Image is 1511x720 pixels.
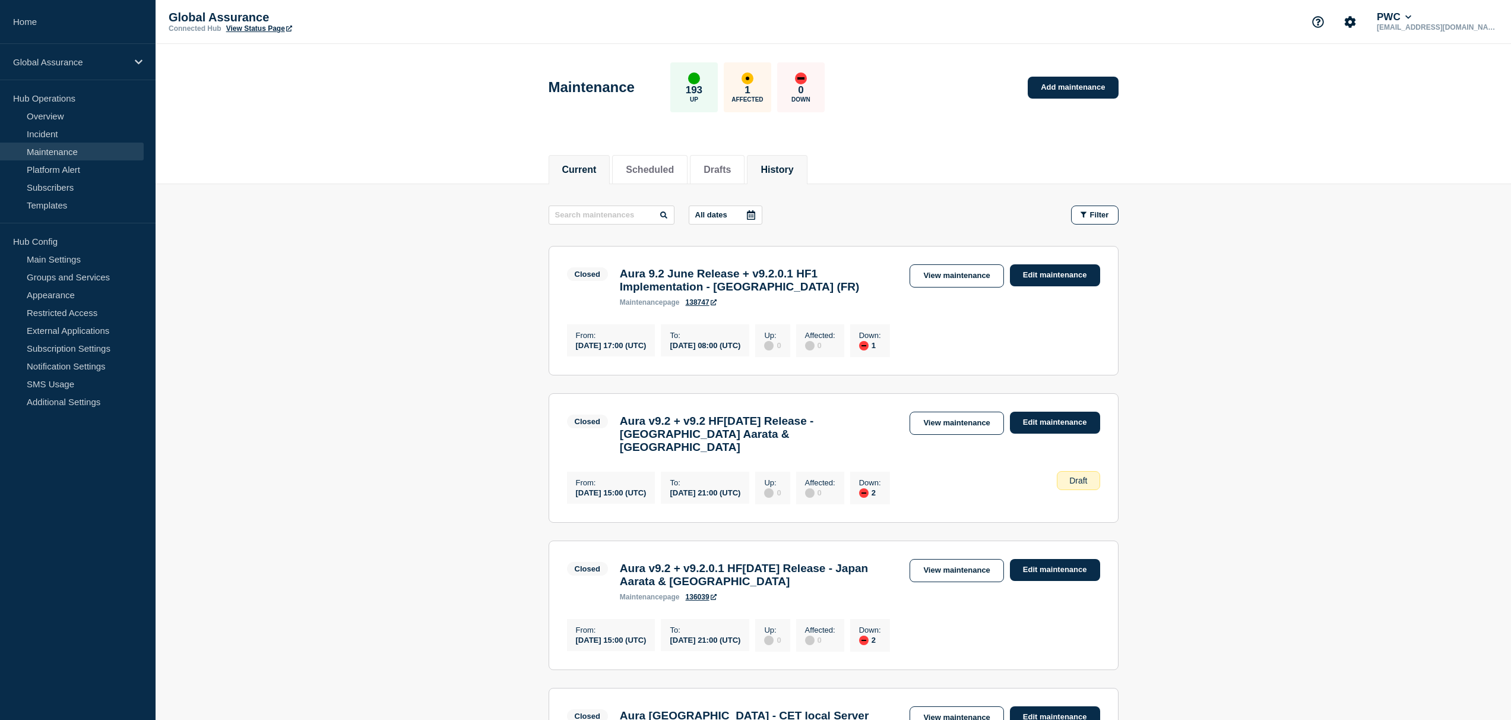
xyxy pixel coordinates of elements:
div: Closed [575,564,600,573]
div: [DATE] 17:00 (UTC) [576,340,647,350]
p: Affected : [805,626,835,634]
p: Down [791,96,810,103]
a: Add maintenance [1028,77,1118,99]
div: Closed [575,270,600,279]
p: 193 [686,84,702,96]
h3: Aura v9.2 + v9.2.0.1 HF[DATE] Release - Japan Aarata & [GEOGRAPHIC_DATA] [620,562,898,588]
p: 0 [798,84,803,96]
div: [DATE] 21:00 (UTC) [670,634,740,645]
p: Affected [731,96,763,103]
a: View maintenance [910,264,1003,288]
h1: Maintenance [549,79,635,96]
div: Closed [575,417,600,426]
a: View Status Page [226,24,292,33]
p: Up [690,96,698,103]
input: Search maintenances [549,206,674,225]
p: Connected Hub [169,24,221,33]
p: To : [670,626,740,634]
span: Filter [1090,210,1109,219]
p: Up : [764,626,781,634]
div: disabled [764,341,774,350]
p: To : [670,478,740,487]
div: affected [742,72,753,84]
button: Current [562,165,597,175]
div: disabled [764,488,774,498]
div: [DATE] 15:00 (UTC) [576,634,647,645]
div: disabled [805,488,815,498]
div: up [688,72,700,84]
h3: Aura v9.2 + v9.2 HF[DATE] Release - [GEOGRAPHIC_DATA] Aarata & [GEOGRAPHIC_DATA] [620,415,898,454]
button: Drafts [704,165,731,175]
p: Affected : [805,478,835,487]
a: 136039 [686,593,717,601]
p: page [620,593,680,601]
p: [EMAIL_ADDRESS][DOMAIN_NAME] [1374,23,1498,31]
a: 138747 [686,298,717,307]
div: disabled [805,341,815,350]
p: Down : [859,626,881,634]
p: Global Assurance [169,11,406,24]
div: 0 [805,487,835,498]
p: Up : [764,478,781,487]
a: Edit maintenance [1010,412,1100,434]
p: Down : [859,478,881,487]
p: From : [576,626,647,634]
p: 1 [745,84,750,96]
div: 0 [764,340,781,350]
p: page [620,298,680,307]
div: disabled [764,636,774,645]
div: Draft [1057,471,1100,490]
p: All dates [695,210,727,219]
div: 0 [764,634,781,645]
button: Scheduled [626,165,674,175]
div: 0 [764,487,781,498]
h3: Aura 9.2 June Release + v9.2.0.1 HF1 Implementation - [GEOGRAPHIC_DATA] (FR) [620,267,898,293]
p: Down : [859,331,881,340]
span: maintenance [620,298,663,307]
a: Edit maintenance [1010,264,1100,286]
div: disabled [805,636,815,645]
div: [DATE] 08:00 (UTC) [670,340,740,350]
button: Filter [1071,206,1119,225]
div: 0 [805,634,835,645]
div: 0 [805,340,835,350]
div: down [859,636,869,645]
button: History [761,165,793,175]
button: All dates [689,206,762,225]
div: [DATE] 15:00 (UTC) [576,487,647,497]
p: Up : [764,331,781,340]
div: [DATE] 21:00 (UTC) [670,487,740,497]
div: 1 [859,340,881,350]
a: View maintenance [910,412,1003,435]
div: down [859,341,869,350]
a: Edit maintenance [1010,559,1100,581]
button: PWC [1374,11,1414,23]
p: From : [576,478,647,487]
p: Affected : [805,331,835,340]
div: down [859,488,869,498]
span: maintenance [620,593,663,601]
button: Support [1306,10,1331,34]
div: down [795,72,807,84]
div: 2 [859,634,881,645]
div: 2 [859,487,881,498]
p: From : [576,331,647,340]
a: View maintenance [910,559,1003,582]
button: Account settings [1338,10,1363,34]
p: Global Assurance [13,57,127,67]
p: To : [670,331,740,340]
